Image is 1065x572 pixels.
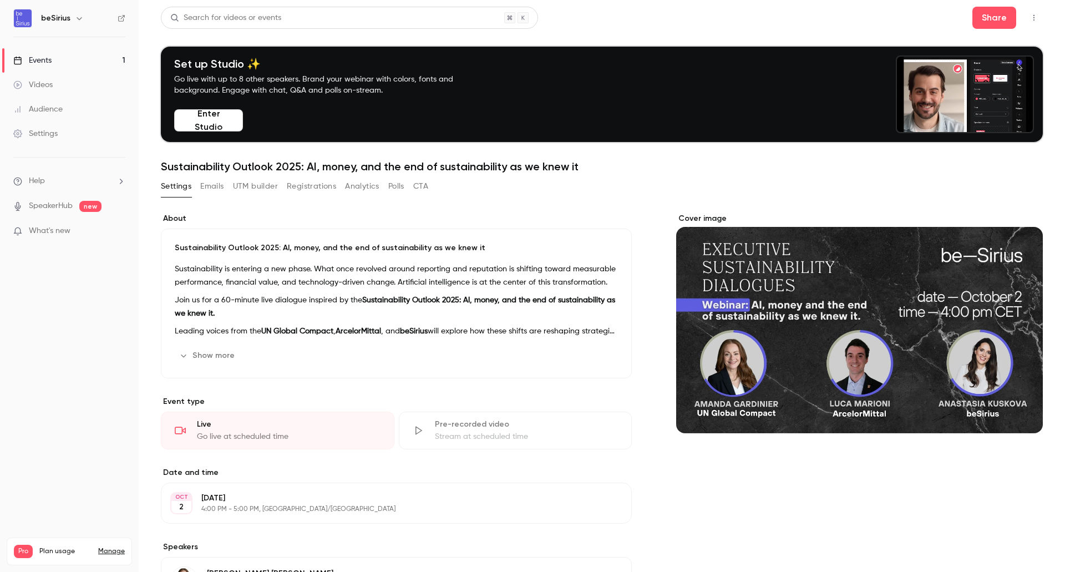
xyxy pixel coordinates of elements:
div: Search for videos or events [170,12,281,24]
div: Audience [13,104,63,115]
li: help-dropdown-opener [13,175,125,187]
p: Event type [161,396,632,407]
div: Pre-recorded video [435,419,618,430]
section: Cover image [676,213,1043,433]
button: Settings [161,178,191,195]
p: Sustainability is entering a new phase. What once revolved around reporting and reputation is shi... [175,262,618,289]
strong: beSirius [400,327,428,335]
h4: Set up Studio ✨ [174,57,479,70]
div: Stream at scheduled time [435,431,618,442]
div: LiveGo live at scheduled time [161,412,394,449]
span: What's new [29,225,70,237]
button: UTM builder [233,178,278,195]
label: Date and time [161,467,632,478]
label: Speakers [161,541,632,553]
button: Enter Studio [174,109,243,131]
strong: ArcelorMittal [336,327,381,335]
div: Events [13,55,52,66]
div: OCT [171,493,191,501]
span: new [79,201,102,212]
button: Emails [200,178,224,195]
label: Cover image [676,213,1043,224]
div: Settings [13,128,58,139]
button: Polls [388,178,404,195]
h6: beSirius [41,13,70,24]
div: Videos [13,79,53,90]
span: Plan usage [39,547,92,556]
div: Pre-recorded videoStream at scheduled time [399,412,632,449]
h1: Sustainability Outlook 2025: AI, money, and the end of sustainability as we knew it [161,160,1043,173]
img: beSirius [14,9,32,27]
p: Join us for a 60-minute live dialogue inspired by the [175,293,618,320]
p: Sustainability Outlook 2025: AI, money, and the end of sustainability as we knew it [175,242,618,254]
div: Live [197,419,381,430]
a: Manage [98,547,125,556]
strong: Sustainability Outlook 2025: AI, money, and the end of sustainability as we knew it. [175,296,615,317]
button: Show more [175,347,241,365]
span: Pro [14,545,33,558]
span: Help [29,175,45,187]
p: [DATE] [201,493,573,504]
p: Go live with up to 8 other speakers. Brand your webinar with colors, fonts and background. Engage... [174,74,479,96]
label: About [161,213,632,224]
strong: UN Global Compact [261,327,333,335]
button: Registrations [287,178,336,195]
p: 4:00 PM - 5:00 PM, [GEOGRAPHIC_DATA]/[GEOGRAPHIC_DATA] [201,505,573,514]
button: Analytics [345,178,379,195]
p: Leading voices from the , , and will explore how these shifts are reshaping strategies and what t... [175,325,618,338]
a: SpeakerHub [29,200,73,212]
button: CTA [413,178,428,195]
div: Go live at scheduled time [197,431,381,442]
p: 2 [179,502,184,513]
button: Share [972,7,1016,29]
